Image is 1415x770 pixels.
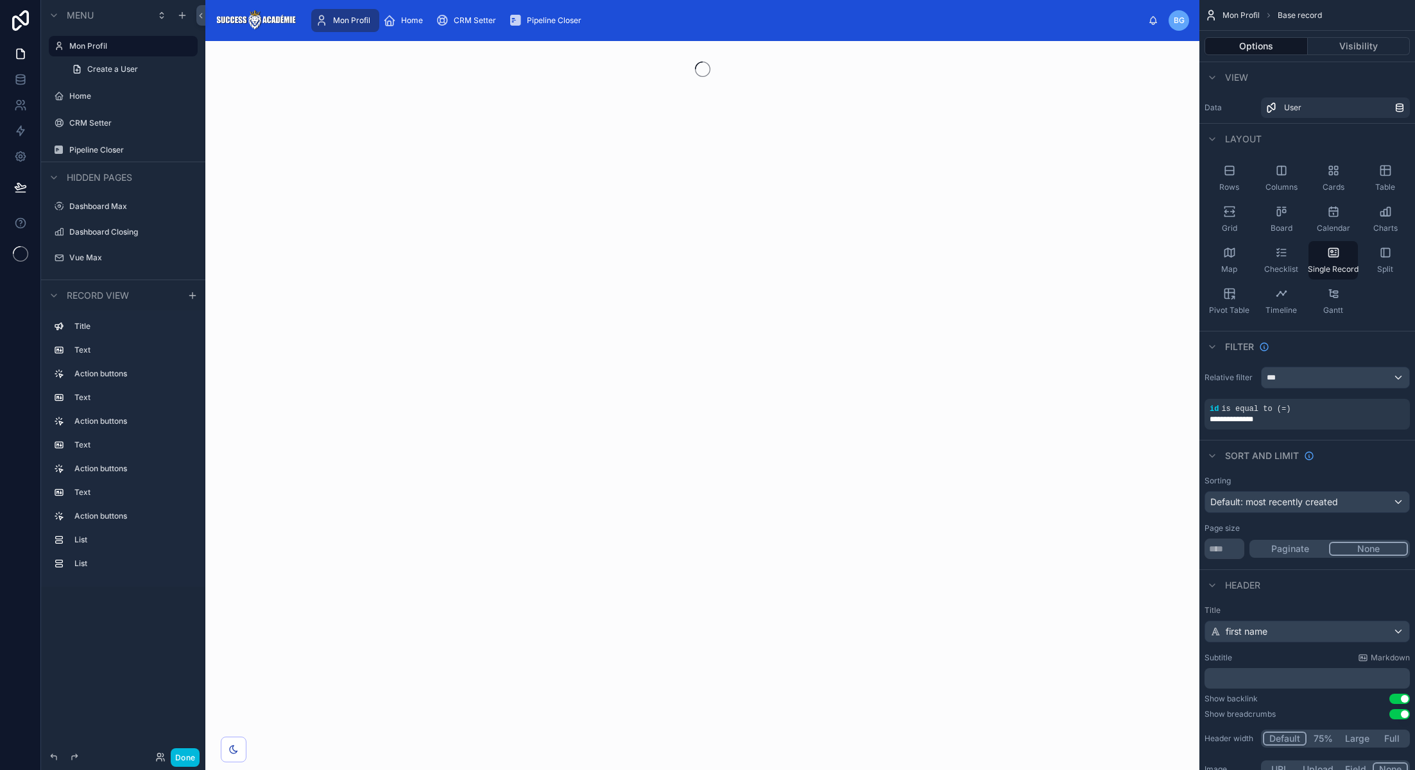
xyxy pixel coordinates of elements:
[69,118,190,128] label: CRM Setter
[1377,264,1393,274] span: Split
[1226,625,1267,638] span: first name
[1205,282,1254,321] button: Pivot Table
[1251,542,1329,556] button: Paginate
[1308,282,1358,321] button: Gantt
[1278,10,1322,21] span: Base record
[1308,200,1358,239] button: Calendar
[74,321,187,331] label: Title
[1205,621,1410,642] button: first name
[1205,709,1276,719] div: Show breadcrumbs
[1205,733,1256,744] label: Header width
[1205,103,1256,113] label: Data
[1373,223,1398,233] span: Charts
[216,10,296,31] img: App logo
[1284,103,1301,113] span: User
[454,15,496,26] span: CRM Setter
[1205,37,1308,55] button: Options
[1225,71,1248,84] span: View
[87,64,138,74] span: Create a User
[74,487,187,498] label: Text
[1371,653,1410,663] span: Markdown
[69,41,190,51] label: Mon Profil
[1209,305,1249,315] span: Pivot Table
[1264,264,1298,274] span: Checklist
[1205,523,1240,533] label: Page size
[1360,159,1410,197] button: Table
[401,15,423,26] span: Home
[1205,476,1231,486] label: Sorting
[69,91,190,101] label: Home
[1210,405,1219,414] span: id
[1308,37,1411,55] button: Visibility
[1205,491,1410,513] button: Default: most recently created
[1308,159,1358,197] button: Cards
[74,345,187,355] label: Text
[1205,668,1410,689] div: scrollable content
[1225,579,1260,592] span: Header
[1205,653,1232,663] label: Subtitle
[379,9,432,32] a: Home
[1375,182,1395,192] span: Table
[1256,241,1306,280] button: Checklist
[74,416,187,426] label: Action buttons
[67,9,94,22] span: Menu
[311,9,379,32] a: Mon Profil
[1225,133,1262,146] span: Layout
[505,9,590,32] a: Pipeline Closer
[1308,241,1358,280] button: Single Record
[1323,305,1343,315] span: Gantt
[69,253,190,263] label: Vue Max
[69,201,190,212] label: Dashboard Max
[1225,340,1254,353] span: Filter
[1205,372,1256,383] label: Relative filter
[1219,182,1239,192] span: Rows
[306,6,1148,35] div: scrollable content
[74,558,187,569] label: List
[1222,10,1260,21] span: Mon Profil
[74,464,187,474] label: Action buttons
[1256,200,1306,239] button: Board
[74,392,187,403] label: Text
[1256,282,1306,321] button: Timeline
[1174,15,1185,26] span: BG
[333,15,370,26] span: Mon Profil
[74,369,187,379] label: Action buttons
[1205,200,1254,239] button: Grid
[41,310,205,587] div: scrollable content
[1360,241,1410,280] button: Split
[1256,159,1306,197] button: Columns
[1205,694,1258,704] div: Show backlink
[1205,159,1254,197] button: Rows
[1317,223,1350,233] span: Calendar
[74,511,187,521] label: Action buttons
[74,440,187,450] label: Text
[67,171,132,184] span: Hidden pages
[1323,182,1344,192] span: Cards
[171,748,200,767] button: Done
[74,535,187,545] label: List
[1360,200,1410,239] button: Charts
[527,15,581,26] span: Pipeline Closer
[69,145,190,155] label: Pipeline Closer
[1265,305,1297,315] span: Timeline
[1210,496,1338,507] span: Default: most recently created
[1307,732,1339,746] button: 75%
[67,289,129,302] span: Record view
[1205,241,1254,280] button: Map
[1221,264,1237,274] span: Map
[1265,182,1298,192] span: Columns
[1225,449,1299,462] span: Sort And Limit
[1271,223,1292,233] span: Board
[1375,732,1408,746] button: Full
[1221,405,1291,414] span: is equal to (=)
[432,9,505,32] a: CRM Setter
[1261,97,1410,118] a: User
[69,227,190,237] label: Dashboard Closing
